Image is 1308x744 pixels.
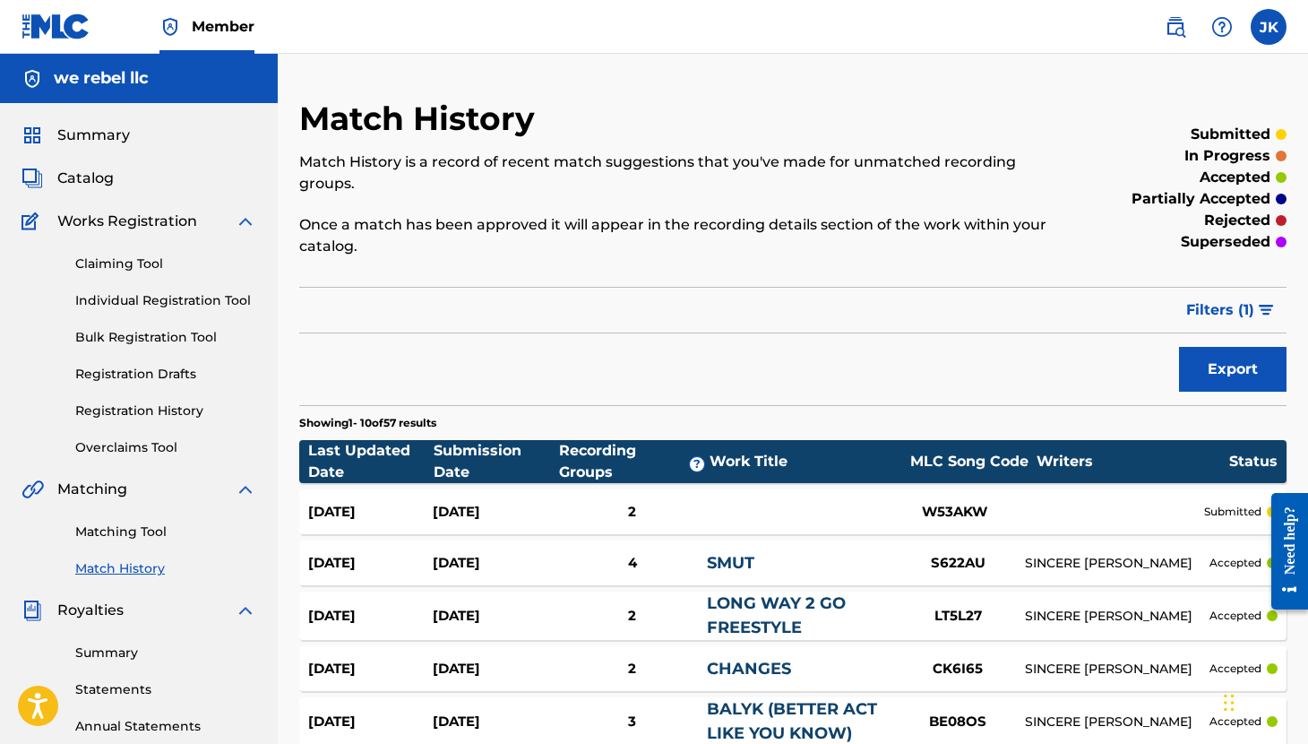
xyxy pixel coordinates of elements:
[1209,714,1261,730] p: accepted
[1037,451,1229,472] div: Writers
[707,659,791,679] a: CHANGES
[22,125,130,146] a: SummarySummary
[75,717,256,736] a: Annual Statements
[707,593,846,637] a: LONG WAY 2 GO FREESTYLE
[1209,608,1261,624] p: accepted
[557,553,707,574] div: 4
[888,502,1022,523] div: W53AKW
[433,553,557,574] div: [DATE]
[75,680,256,699] a: Statements
[299,99,544,139] h2: Match History
[75,644,256,662] a: Summary
[54,68,149,89] h5: we rebel llc
[308,553,433,574] div: [DATE]
[1179,347,1286,392] button: Export
[891,606,1025,627] div: LT5L27
[433,659,557,679] div: [DATE]
[22,168,43,189] img: Catalog
[75,365,256,384] a: Registration Drafts
[235,600,256,621] img: expand
[559,440,710,483] div: Recording Groups
[433,502,557,523] div: [DATE]
[891,659,1025,679] div: CK6I65
[299,415,436,431] p: Showing 1 - 10 of 57 results
[557,502,707,523] div: 2
[75,559,256,578] a: Match History
[1025,660,1209,679] div: SINCERE [PERSON_NAME]
[75,291,256,310] a: Individual Registration Tool
[159,16,181,38] img: Top Rightsholder
[1204,9,1240,45] div: Help
[1204,504,1261,520] p: submitted
[308,659,433,679] div: [DATE]
[1209,555,1261,571] p: accepted
[1025,713,1209,731] div: SINCERE [PERSON_NAME]
[902,451,1037,472] div: MLC Song Code
[192,16,254,37] span: Member
[308,712,433,732] div: [DATE]
[22,125,43,146] img: Summary
[22,479,44,500] img: Matching
[75,402,256,420] a: Registration History
[299,214,1060,257] p: Once a match has been approved it will appear in the recording details section of the work within...
[22,13,90,39] img: MLC Logo
[707,699,877,743] a: BALYK (BETTER ACT LIKE YOU KNOW)
[57,211,197,232] span: Works Registration
[690,457,704,471] span: ?
[557,606,707,627] div: 2
[308,606,433,627] div: [DATE]
[1184,145,1270,167] p: in progress
[22,600,43,621] img: Royalties
[557,659,707,679] div: 2
[1181,231,1270,253] p: superseded
[1259,305,1274,316] img: filter
[1025,554,1209,573] div: SINCERE [PERSON_NAME]
[433,712,557,732] div: [DATE]
[1229,451,1278,472] div: Status
[308,440,434,483] div: Last Updated Date
[1209,661,1261,677] p: accepted
[710,451,902,472] div: Work Title
[433,606,557,627] div: [DATE]
[1200,167,1270,188] p: accepted
[1204,210,1270,231] p: rejected
[1157,9,1193,45] a: Public Search
[891,712,1025,732] div: BE08OS
[57,168,114,189] span: Catalog
[22,168,114,189] a: CatalogCatalog
[75,523,256,541] a: Matching Tool
[1251,9,1286,45] div: User Menu
[1258,480,1308,624] iframe: Resource Center
[75,438,256,457] a: Overclaims Tool
[235,479,256,500] img: expand
[1224,676,1235,730] div: Drag
[57,479,127,500] span: Matching
[308,502,433,523] div: [DATE]
[1165,16,1186,38] img: search
[707,553,754,573] a: SMUT
[1211,16,1233,38] img: help
[1175,288,1286,333] button: Filters (1)
[235,211,256,232] img: expand
[299,151,1060,195] p: Match History is a record of recent match suggestions that you've made for unmatched recording gr...
[22,68,43,90] img: Accounts
[557,712,707,732] div: 3
[434,440,559,483] div: Submission Date
[75,255,256,273] a: Claiming Tool
[1218,658,1308,744] iframe: Chat Widget
[1186,299,1254,321] span: Filters ( 1 )
[1132,188,1270,210] p: partially accepted
[75,328,256,347] a: Bulk Registration Tool
[1025,607,1209,626] div: SINCERE [PERSON_NAME]
[1191,124,1270,145] p: submitted
[57,125,130,146] span: Summary
[57,600,124,621] span: Royalties
[891,553,1025,574] div: S622AU
[22,211,45,232] img: Works Registration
